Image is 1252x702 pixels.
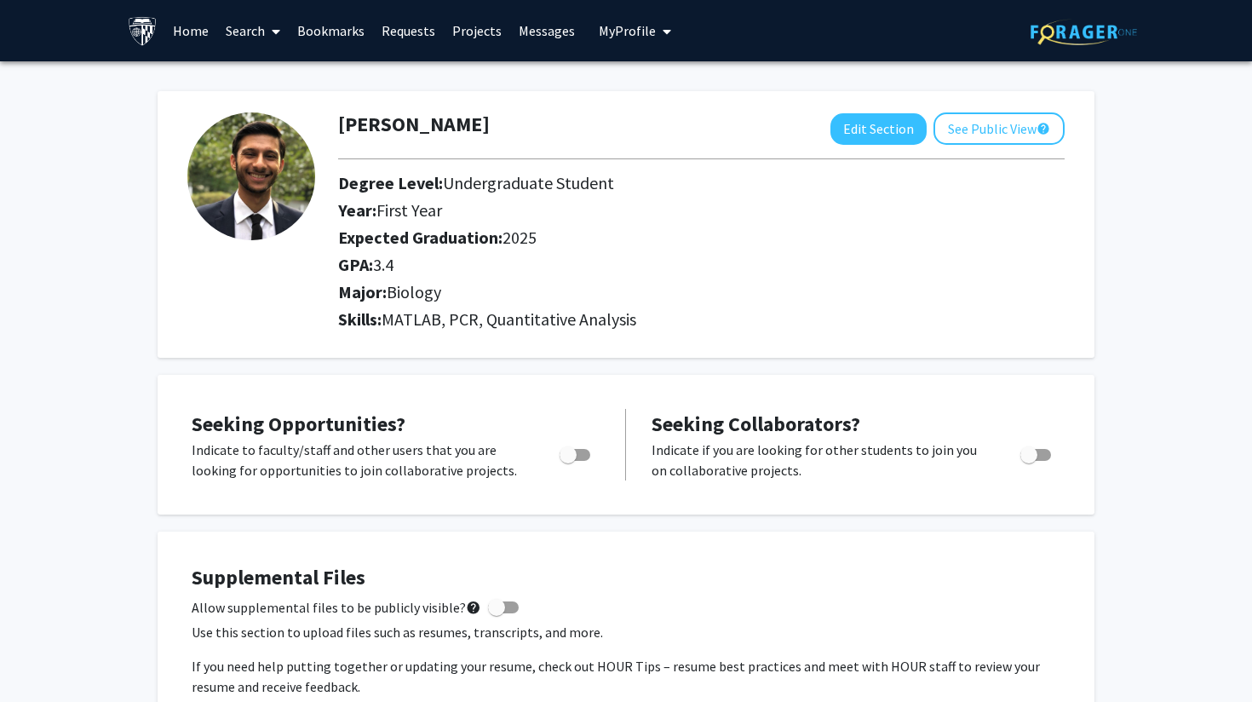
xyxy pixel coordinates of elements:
[444,1,510,60] a: Projects
[192,656,1060,697] p: If you need help putting together or updating your resume, check out HOUR Tips – resume best prac...
[338,200,1048,221] h2: Year:
[128,16,158,46] img: Johns Hopkins University Logo
[1014,440,1060,465] div: Toggle
[338,173,1048,193] h2: Degree Level:
[1031,19,1137,45] img: ForagerOne Logo
[373,1,444,60] a: Requests
[187,112,315,240] img: Profile Picture
[192,622,1060,642] p: Use this section to upload files such as resumes, transcripts, and more.
[192,566,1060,590] h4: Supplemental Files
[338,112,490,137] h1: [PERSON_NAME]
[376,199,442,221] span: First Year
[652,440,988,480] p: Indicate if you are looking for other students to join you on collaborative projects.
[652,411,860,437] span: Seeking Collaborators?
[373,254,393,275] span: 3.4
[164,1,217,60] a: Home
[192,440,527,480] p: Indicate to faculty/staff and other users that you are looking for opportunities to join collabor...
[553,440,600,465] div: Toggle
[192,411,405,437] span: Seeking Opportunities?
[503,227,537,248] span: 2025
[192,597,481,618] span: Allow supplemental files to be publicly visible?
[382,308,636,330] span: MATLAB, PCR, Quantitative Analysis
[933,112,1065,145] button: See Public View
[466,597,481,618] mat-icon: help
[338,309,1065,330] h2: Skills:
[387,281,441,302] span: Biology
[338,255,1048,275] h2: GPA:
[1037,118,1050,139] mat-icon: help
[289,1,373,60] a: Bookmarks
[338,282,1065,302] h2: Major:
[599,22,656,39] span: My Profile
[443,172,614,193] span: Undergraduate Student
[13,625,72,689] iframe: Chat
[338,227,1048,248] h2: Expected Graduation:
[510,1,583,60] a: Messages
[830,113,927,145] button: Edit Section
[217,1,289,60] a: Search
